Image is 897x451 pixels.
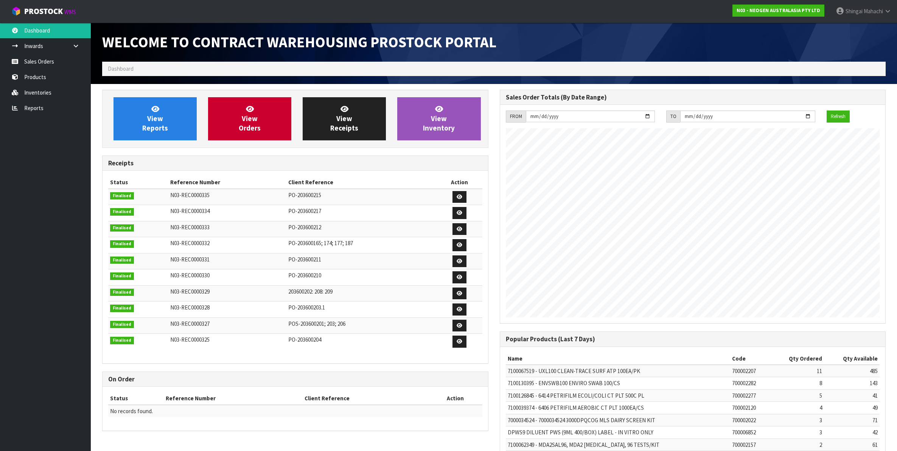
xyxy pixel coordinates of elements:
th: Code [730,353,770,365]
a: ViewOrders [208,97,291,140]
span: ProStock [24,6,63,16]
span: Mahachi [864,8,883,15]
td: 7100126845 - 6414 PETRIFILM ECOLI/COLI CT PLT 500C PL [506,389,731,401]
th: Qty Ordered [770,353,824,365]
h3: Popular Products (Last 7 Days) [506,336,880,343]
span: 203600202: 208: 209 [288,288,333,295]
span: N03-REC0000333 [170,224,210,231]
a: ViewReceipts [303,97,386,140]
td: No records found. [108,405,482,417]
td: 3 [770,426,824,439]
span: N03-REC0000332 [170,239,210,247]
span: PO-203600211 [288,256,321,263]
td: 700002277 [730,389,770,401]
td: 700006852 [730,426,770,439]
td: 7100067519 - UXL100 CLEAN-TRACE SURF ATP 100EA/PK [506,365,731,377]
td: 4 [770,402,824,414]
span: N03-REC0000325 [170,336,210,343]
span: N03-REC0000334 [170,207,210,215]
span: Dashboard [108,65,134,72]
a: ViewReports [113,97,197,140]
td: 7000034524 - 7000034524 3000DPQCOG MLS DAIRY SCREEN KIT [506,414,731,426]
span: View Inventory [423,104,455,133]
h3: On Order [108,376,482,383]
span: PO-203600212 [288,224,321,231]
button: Refresh [827,110,850,123]
td: 8 [770,377,824,389]
td: 700002120 [730,402,770,414]
td: DPWS9 DILUENT PWS (9ML 400/BOX) LABEL - IN VITRO ONLY [506,426,731,439]
span: N03-REC0000327 [170,320,210,327]
td: 61 [824,439,880,451]
span: View Orders [239,104,261,133]
td: 700002022 [730,414,770,426]
h3: Receipts [108,160,482,167]
th: Status [108,176,168,188]
th: Name [506,353,731,365]
span: View Reports [142,104,168,133]
small: WMS [64,8,76,16]
th: Client Reference [303,392,429,404]
span: Finalised [110,337,134,344]
span: Finalised [110,208,134,216]
th: Action [437,176,482,188]
td: 2 [770,439,824,451]
span: PO-203600204 [288,336,321,343]
th: Qty Available [824,353,880,365]
a: ViewInventory [397,97,480,140]
span: Finalised [110,272,134,280]
td: 41 [824,389,880,401]
span: PO-203600215 [288,191,321,199]
th: Client Reference [286,176,437,188]
span: Welcome to Contract Warehousing ProStock Portal [102,33,496,51]
strong: N03 - NEOGEN AUSTRALASIA PTY LTD [737,7,820,14]
span: PO-203600165; 174; 177; 187 [288,239,353,247]
td: 42 [824,426,880,439]
img: cube-alt.png [11,6,21,16]
th: Reference Number [164,392,302,404]
td: 5 [770,389,824,401]
span: N03-REC0000329 [170,288,210,295]
span: Shingai [846,8,863,15]
span: PO-203600203.1 [288,304,325,311]
td: 3 [770,414,824,426]
td: 7100039374 - 6406 PETRIFILM AEROBIC CT PLT 1000EA/CS [506,402,731,414]
span: Finalised [110,257,134,264]
h3: Sales Order Totals (By Date Range) [506,94,880,101]
span: Finalised [110,240,134,248]
td: 700002282 [730,377,770,389]
td: 143 [824,377,880,389]
span: PO-203600217 [288,207,321,215]
td: 7100062349 - MDA2SAL96, MDA2 [MEDICAL_DATA], 96 TESTS/KIT [506,439,731,451]
span: N03-REC0000335 [170,191,210,199]
span: Finalised [110,289,134,296]
span: N03-REC0000330 [170,272,210,279]
span: PO-203600210 [288,272,321,279]
td: 700002207 [730,365,770,377]
span: Finalised [110,224,134,232]
th: Reference Number [168,176,286,188]
span: Finalised [110,321,134,328]
span: View Receipts [330,104,358,133]
td: 7100130395 - ENVSWB100 ENVIRO SWAB 100/CS [506,377,731,389]
span: Finalised [110,305,134,312]
td: 11 [770,365,824,377]
td: 485 [824,365,880,377]
td: 71 [824,414,880,426]
div: FROM [506,110,526,123]
span: Finalised [110,192,134,200]
th: Status [108,392,164,404]
span: POS-203600201; 203; 206 [288,320,345,327]
div: TO [666,110,680,123]
span: N03-REC0000331 [170,256,210,263]
td: 49 [824,402,880,414]
th: Action [429,392,482,404]
td: 700002157 [730,439,770,451]
span: N03-REC0000328 [170,304,210,311]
